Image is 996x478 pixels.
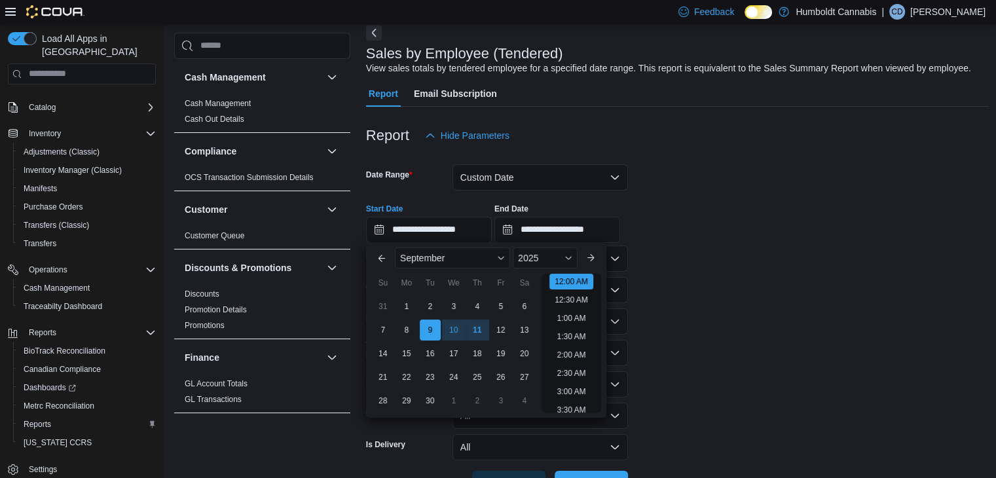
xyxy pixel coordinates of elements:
[467,296,488,317] div: day-4
[18,416,56,432] a: Reports
[185,304,247,315] span: Promotion Details
[490,343,511,364] div: day-19
[185,289,219,299] a: Discounts
[185,261,322,274] button: Discounts & Promotions
[185,172,314,183] span: OCS Transaction Submission Details
[24,364,101,375] span: Canadian Compliance
[396,343,417,364] div: day-15
[13,279,161,297] button: Cash Management
[373,320,394,340] div: day-7
[13,216,161,234] button: Transfers (Classic)
[18,144,156,160] span: Adjustments (Classic)
[24,220,89,230] span: Transfers (Classic)
[29,464,57,475] span: Settings
[420,272,441,293] div: Tu
[452,164,628,191] button: Custom Date
[443,320,464,340] div: day-10
[551,402,591,418] li: 3:30 AM
[366,217,492,243] input: Press the down key to enter a popover containing a calendar. Press the escape key to close the po...
[13,143,161,161] button: Adjustments (Classic)
[910,4,986,20] p: [PERSON_NAME]
[185,145,236,158] h3: Compliance
[185,395,242,404] a: GL Transactions
[3,98,161,117] button: Catalog
[371,295,536,413] div: September, 2025
[514,296,535,317] div: day-6
[551,365,591,381] li: 2:30 AM
[518,253,538,263] span: 2025
[443,390,464,411] div: day-1
[185,230,244,241] span: Customer Queue
[420,296,441,317] div: day-2
[18,144,105,160] a: Adjustments (Classic)
[18,380,81,395] a: Dashboards
[29,102,56,113] span: Catalog
[420,367,441,388] div: day-23
[396,390,417,411] div: day-29
[443,296,464,317] div: day-3
[551,329,591,344] li: 1:30 AM
[18,199,156,215] span: Purchase Orders
[373,296,394,317] div: day-31
[373,272,394,293] div: Su
[24,147,100,157] span: Adjustments (Classic)
[24,325,62,340] button: Reports
[881,4,884,20] p: |
[414,81,497,107] span: Email Subscription
[24,100,156,115] span: Catalog
[185,173,314,182] a: OCS Transaction Submission Details
[24,283,90,293] span: Cash Management
[490,272,511,293] div: Fr
[467,320,488,340] div: day-11
[18,181,62,196] a: Manifests
[185,320,225,331] span: Promotions
[373,390,394,411] div: day-28
[366,25,382,41] button: Next
[185,99,251,108] a: Cash Management
[185,379,248,388] a: GL Account Totals
[396,367,417,388] div: day-22
[324,69,340,85] button: Cash Management
[324,350,340,365] button: Finance
[185,114,244,124] span: Cash Out Details
[610,316,620,327] button: Open list of options
[29,265,67,275] span: Operations
[443,367,464,388] div: day-24
[13,161,161,179] button: Inventory Manager (Classic)
[452,434,628,460] button: All
[366,128,409,143] h3: Report
[490,320,511,340] div: day-12
[373,367,394,388] div: day-21
[366,439,405,450] label: Is Delivery
[24,461,156,477] span: Settings
[174,376,350,413] div: Finance
[13,415,161,433] button: Reports
[490,296,511,317] div: day-5
[324,143,340,159] button: Compliance
[13,179,161,198] button: Manifests
[796,4,876,20] p: Humboldt Cannabis
[24,419,51,430] span: Reports
[29,128,61,139] span: Inventory
[185,231,244,240] a: Customer Queue
[13,342,161,360] button: BioTrack Reconciliation
[18,299,107,314] a: Traceabilty Dashboard
[24,202,83,212] span: Purchase Orders
[514,272,535,293] div: Sa
[174,228,350,249] div: Customer
[24,165,122,175] span: Inventory Manager (Classic)
[324,202,340,217] button: Customer
[694,5,734,18] span: Feedback
[185,71,322,84] button: Cash Management
[400,253,445,263] span: September
[420,320,441,340] div: day-9
[18,236,156,251] span: Transfers
[467,390,488,411] div: day-2
[324,260,340,276] button: Discounts & Promotions
[490,390,511,411] div: day-3
[551,347,591,363] li: 2:00 AM
[13,198,161,216] button: Purchase Orders
[174,286,350,339] div: Discounts & Promotions
[420,122,515,149] button: Hide Parameters
[24,382,76,393] span: Dashboards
